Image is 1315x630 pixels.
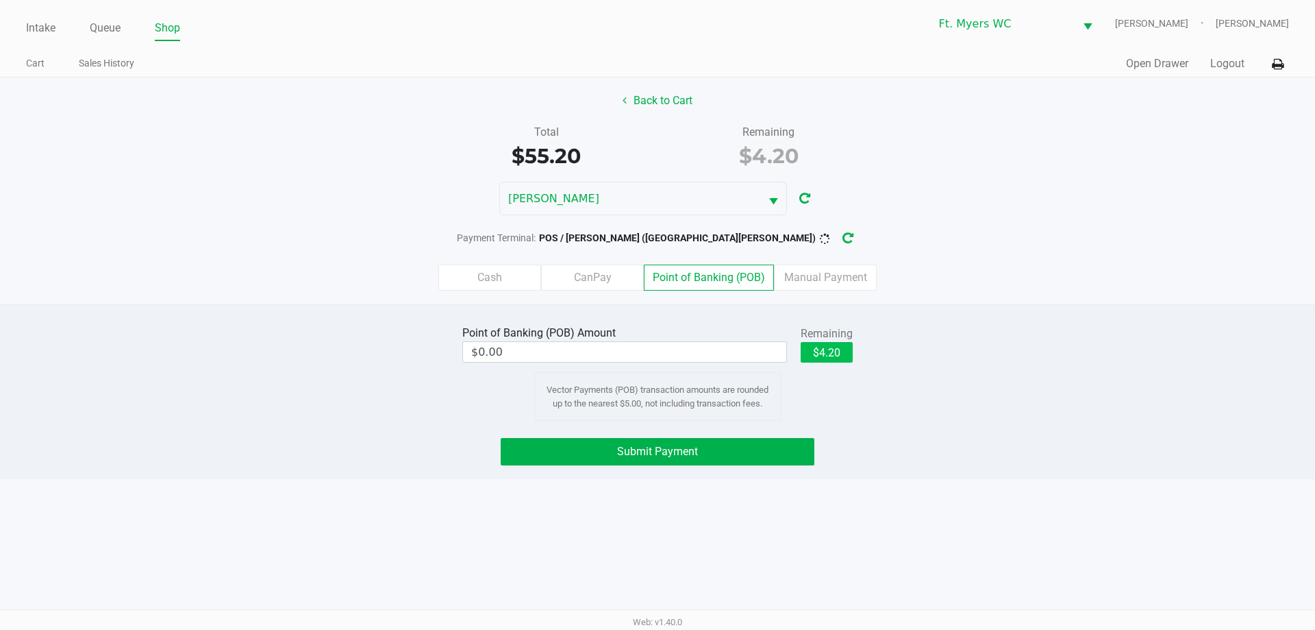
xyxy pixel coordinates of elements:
[457,232,536,243] span: Payment Terminal:
[801,326,853,342] div: Remaining
[534,372,781,421] div: Vector Payments (POB) transaction amounts are rounded up to the nearest $5.00, not including tran...
[1115,16,1216,31] span: [PERSON_NAME]
[445,124,647,141] div: Total
[508,191,752,207] span: [PERSON_NAME]
[644,265,774,291] label: Point of Banking (POB)
[801,342,853,363] button: $4.20
[774,265,877,291] label: Manual Payment
[939,16,1066,32] span: Ft. Myers WC
[462,325,621,341] div: Point of Banking (POB) Amount
[541,265,644,291] label: CanPay
[633,617,682,627] span: Web: v1.40.0
[1075,8,1101,40] button: Select
[668,124,870,141] div: Remaining
[614,88,701,114] button: Back to Cart
[1126,56,1188,72] button: Open Drawer
[79,55,134,72] a: Sales History
[501,438,814,465] button: Submit Payment
[26,55,45,72] a: Cart
[617,445,698,458] span: Submit Payment
[760,182,786,215] button: Select
[155,19,180,38] a: Shop
[668,141,870,171] div: $4.20
[1216,16,1289,31] span: [PERSON_NAME]
[26,19,55,38] a: Intake
[445,141,647,171] div: $55.20
[438,265,541,291] label: Cash
[1210,56,1244,72] button: Logout
[90,19,121,38] a: Queue
[539,232,816,243] span: POS / [PERSON_NAME] ([GEOGRAPHIC_DATA][PERSON_NAME])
